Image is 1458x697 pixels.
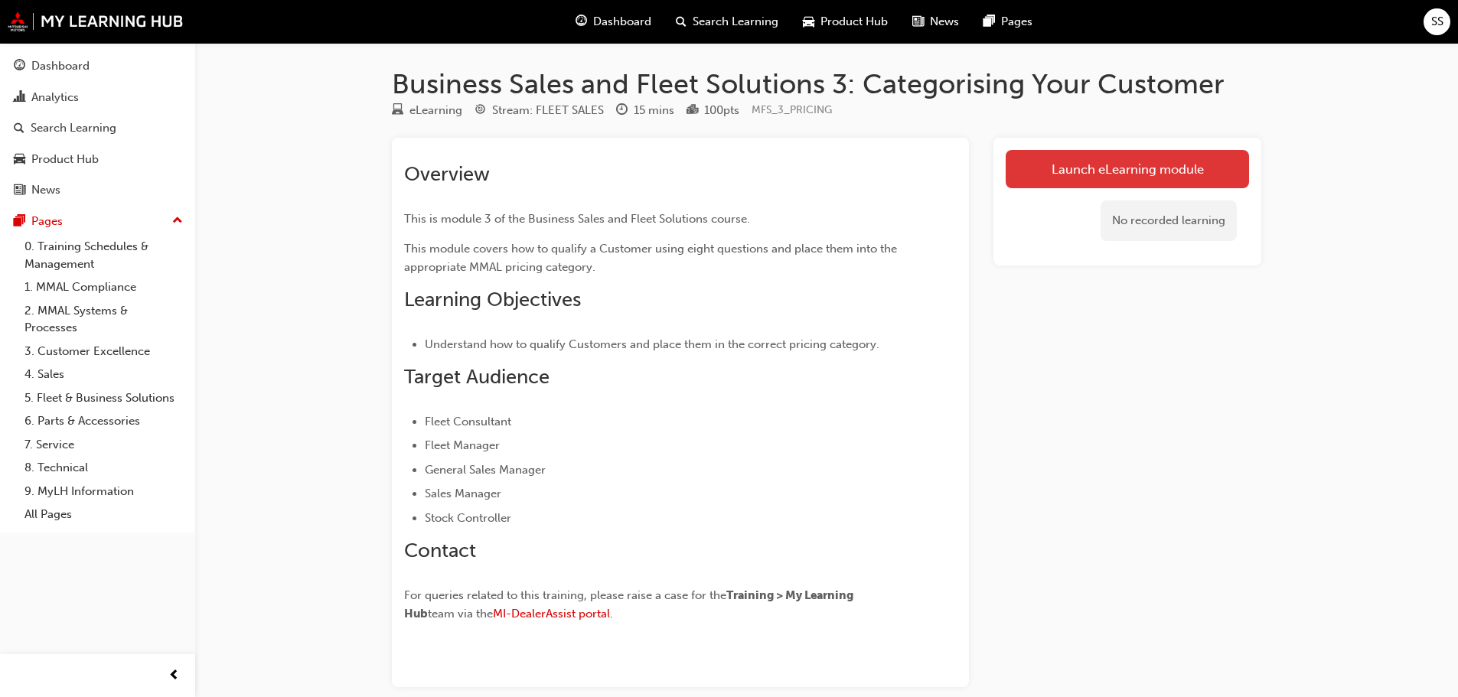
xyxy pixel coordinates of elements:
a: 8. Technical [18,456,189,480]
div: Analytics [31,89,79,106]
div: Stream: FLEET SALES [492,102,604,119]
a: All Pages [18,503,189,526]
span: Dashboard [593,13,651,31]
span: For queries related to this training, please raise a case for the [404,588,726,602]
span: Training > My Learning Hub [404,588,856,620]
span: pages-icon [983,12,995,31]
span: News [930,13,959,31]
a: Search Learning [6,114,189,142]
div: Type [392,101,462,120]
span: car-icon [803,12,814,31]
span: This is module 3 of the Business Sales and Fleet Solutions course. [404,212,750,226]
span: Understand how to qualify Customers and place them in the correct pricing category. [425,337,879,351]
span: Learning resource code [752,103,832,116]
span: search-icon [676,12,687,31]
span: pages-icon [14,215,25,229]
span: target-icon [475,104,486,118]
a: Launch eLearning module [1006,150,1249,188]
span: . [610,607,613,620]
div: 100 pts [704,102,739,119]
a: news-iconNews [900,6,971,37]
a: 3. Customer Excellence [18,340,189,363]
span: podium-icon [687,104,698,118]
img: mmal [8,11,184,31]
a: 5. Fleet & Business Solutions [18,386,189,410]
span: prev-icon [168,666,180,686]
div: Points [687,101,739,120]
button: SS [1424,8,1450,35]
div: Pages [31,213,63,230]
div: Dashboard [31,57,90,75]
a: guage-iconDashboard [563,6,664,37]
span: Fleet Manager [425,438,500,452]
a: search-iconSearch Learning [664,6,791,37]
span: Product Hub [820,13,888,31]
div: eLearning [409,102,462,119]
a: car-iconProduct Hub [791,6,900,37]
a: 6. Parts & Accessories [18,409,189,433]
h1: Business Sales and Fleet Solutions 3: Categorising Your Customer [392,67,1261,101]
a: 0. Training Schedules & Management [18,235,189,275]
span: Sales Manager [425,487,501,500]
span: Overview [404,162,490,186]
a: 1. MMAL Compliance [18,275,189,299]
span: chart-icon [14,91,25,105]
div: Search Learning [31,119,116,137]
button: DashboardAnalyticsSearch LearningProduct HubNews [6,49,189,207]
span: SS [1431,13,1443,31]
div: Stream [475,101,604,120]
span: learningResourceType_ELEARNING-icon [392,104,403,118]
a: 4. Sales [18,363,189,386]
span: Fleet Consultant [425,415,511,428]
button: Pages [6,207,189,236]
span: clock-icon [616,104,628,118]
span: Target Audience [404,365,550,389]
a: News [6,176,189,204]
span: This module covers how to qualify a Customer using eight questions and place them into the approp... [404,242,900,274]
span: General Sales Manager [425,463,546,477]
span: news-icon [912,12,924,31]
span: Stock Controller [425,511,511,525]
a: 9. MyLH Information [18,480,189,503]
span: search-icon [14,122,24,135]
div: Duration [616,101,674,120]
span: team via the [428,607,493,620]
a: 2. MMAL Systems & Processes [18,299,189,340]
a: pages-iconPages [971,6,1045,37]
span: Contact [404,539,476,562]
div: Product Hub [31,151,99,168]
span: guage-icon [14,60,25,73]
span: Pages [1001,13,1032,31]
div: 15 mins [634,102,674,119]
a: 7. Service [18,433,189,457]
a: Product Hub [6,145,189,174]
a: MI-DealerAssist portal [493,607,610,620]
span: up-icon [172,211,183,231]
span: Learning Objectives [404,288,581,311]
div: No recorded learning [1101,200,1237,241]
span: guage-icon [576,12,587,31]
a: Analytics [6,83,189,112]
span: car-icon [14,153,25,167]
div: News [31,181,60,199]
span: news-icon [14,184,25,197]
span: Search Learning [693,13,778,31]
a: Dashboard [6,52,189,80]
